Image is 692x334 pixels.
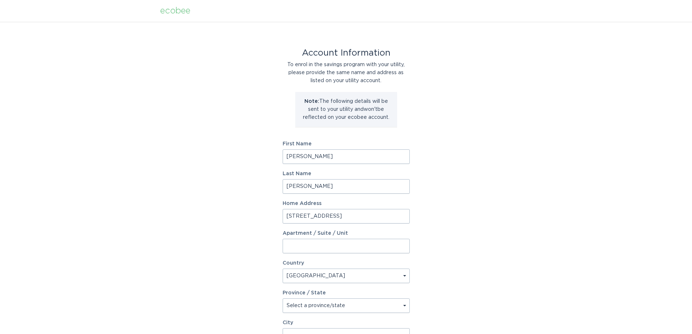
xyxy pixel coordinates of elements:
[283,320,410,325] label: City
[283,231,410,236] label: Apartment / Suite / Unit
[283,290,326,295] label: Province / State
[283,261,304,266] label: Country
[160,7,190,15] div: ecobee
[301,97,392,121] p: The following details will be sent to your utility and won't be reflected on your ecobee account.
[304,99,319,104] strong: Note:
[283,201,410,206] label: Home Address
[283,61,410,85] div: To enrol in the savings program with your utility, please provide the same name and address as li...
[283,171,410,176] label: Last Name
[283,141,410,146] label: First Name
[283,49,410,57] div: Account Information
